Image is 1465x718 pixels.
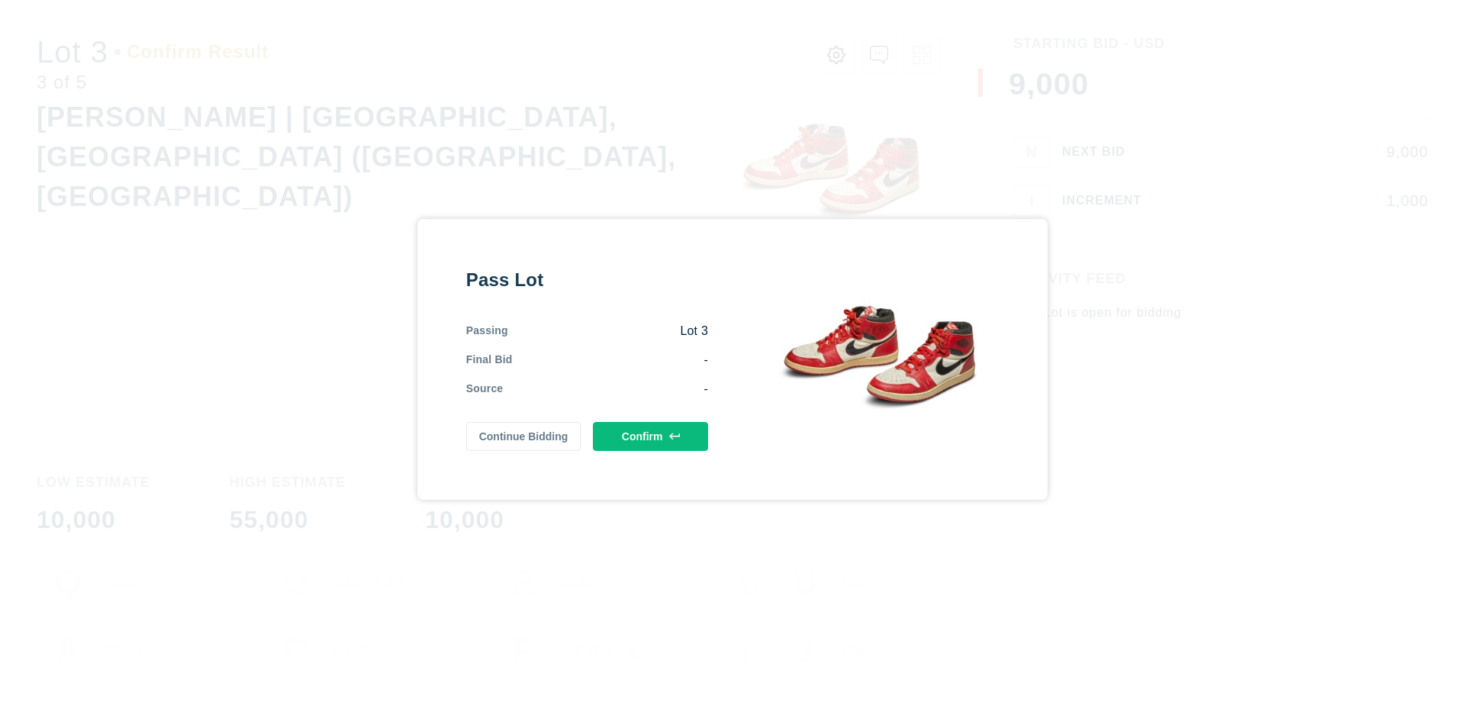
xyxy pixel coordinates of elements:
[466,323,508,340] div: Passing
[466,422,581,451] button: Continue Bidding
[508,323,708,340] div: Lot 3
[513,352,708,369] div: -
[466,268,708,292] div: Pass Lot
[503,381,708,398] div: -
[466,381,504,398] div: Source
[593,422,708,451] button: Confirm
[466,352,513,369] div: Final Bid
